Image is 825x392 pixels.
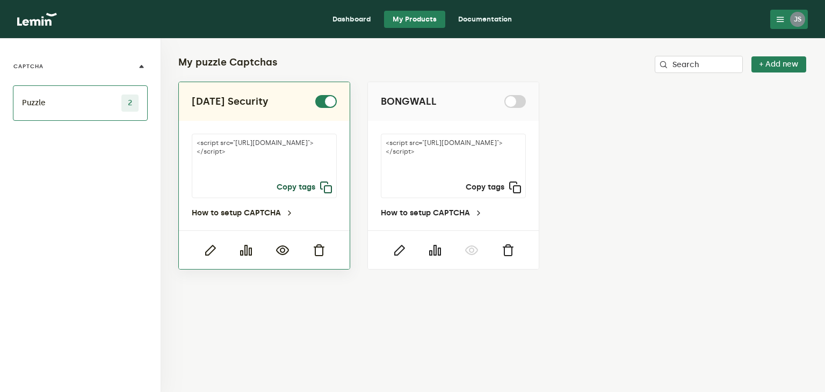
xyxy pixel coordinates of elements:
[178,56,278,69] h2: My puzzle Captchas
[324,11,380,28] a: Dashboard
[655,56,743,73] input: Search
[384,11,445,28] a: My Products
[192,95,269,108] h2: [DATE] Security
[192,209,294,217] a: How to setup CAPTCHA
[450,11,520,28] a: Documentation
[13,62,44,71] label: CAPTCHA
[381,209,483,217] a: How to setup CAPTCHA
[121,95,139,112] span: 2
[17,13,57,26] img: logo
[770,10,808,29] button: JS
[790,12,805,27] div: JS
[466,181,522,194] button: Copy tags
[277,181,332,194] button: Copy tags
[381,95,437,108] h2: BONGWALL
[751,56,806,72] button: + Add new
[13,47,148,86] button: CAPTCHA
[13,85,148,121] li: Puzzle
